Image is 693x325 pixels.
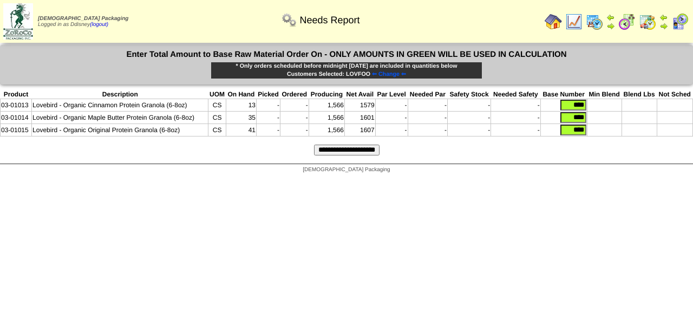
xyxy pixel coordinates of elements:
th: Par Level [375,90,408,99]
span: ⇐ Change ⇐ [372,71,406,77]
img: arrowright.gif [659,22,668,30]
img: calendarblend.gif [618,13,636,30]
span: [DEMOGRAPHIC_DATA] Packaging [303,167,390,173]
td: 1,566 [309,112,344,124]
td: - [491,99,541,112]
td: 1,566 [309,99,344,112]
td: CS [208,99,226,112]
img: calendarprod.gif [586,13,603,30]
td: - [491,124,541,136]
td: 1607 [344,124,375,136]
td: - [375,99,408,112]
td: 03-01013 [1,99,32,112]
span: Logged in as Ddisney [38,16,128,28]
img: arrowleft.gif [659,13,668,22]
th: Base Number [540,90,587,99]
td: - [375,112,408,124]
td: - [280,124,309,136]
td: 03-01015 [1,124,32,136]
td: - [448,124,491,136]
span: [DEMOGRAPHIC_DATA] Packaging [38,16,128,22]
td: Lovebird - Organic Cinnamon Protein Granola (6-8oz) [32,99,208,112]
img: calendarcustomer.gif [671,13,689,30]
td: 1579 [344,99,375,112]
a: (logout) [90,22,108,28]
td: - [448,112,491,124]
th: Needed Par [408,90,448,99]
td: Lovebird - Organic Original Protein Granola (6-8oz) [32,124,208,136]
th: Ordered [280,90,309,99]
td: - [257,124,280,136]
th: Needed Safety [491,90,541,99]
td: CS [208,112,226,124]
a: ⇐ Change ⇐ [370,71,406,77]
th: Net Avail [344,90,375,99]
img: arrowright.gif [606,22,615,30]
th: Min Blend [587,90,622,99]
td: 1601 [344,112,375,124]
td: - [280,99,309,112]
td: 1,566 [309,124,344,136]
td: 35 [226,112,256,124]
img: home.gif [545,13,562,30]
td: - [491,112,541,124]
td: - [280,112,309,124]
th: Description [32,90,208,99]
th: Safety Stock [448,90,491,99]
th: Picked [257,90,280,99]
th: Not Sched [657,90,692,99]
td: - [408,112,448,124]
td: - [257,112,280,124]
div: * Only orders scheduled before midnight [DATE] are included in quantities below Customers Selecte... [211,62,482,79]
th: Product [1,90,32,99]
td: 13 [226,99,256,112]
td: - [408,99,448,112]
th: Producing [309,90,344,99]
img: workflow.png [280,11,298,29]
th: UOM [208,90,226,99]
img: calendarinout.gif [639,13,656,30]
img: zoroco-logo-small.webp [3,3,33,40]
th: Blend Lbs [622,90,657,99]
td: - [408,124,448,136]
td: - [375,124,408,136]
td: 03-01014 [1,112,32,124]
img: line_graph.gif [565,13,583,30]
td: CS [208,124,226,136]
td: 41 [226,124,256,136]
th: On Hand [226,90,256,99]
td: - [257,99,280,112]
span: Needs Report [300,15,360,26]
td: - [448,99,491,112]
img: arrowleft.gif [606,13,615,22]
td: Lovebird - Organic Maple Butter Protein Granola (6-8oz) [32,112,208,124]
